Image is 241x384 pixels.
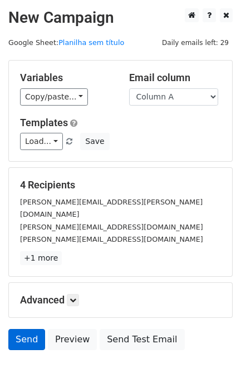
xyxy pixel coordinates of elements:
[20,72,112,84] h5: Variables
[129,72,222,84] h5: Email column
[80,133,109,150] button: Save
[48,329,97,350] a: Preview
[20,179,221,191] h5: 4 Recipients
[185,331,241,384] div: Widget de chat
[20,88,88,106] a: Copy/paste...
[8,329,45,350] a: Send
[158,38,233,47] a: Daily emails left: 29
[8,38,124,47] small: Google Sheet:
[20,133,63,150] a: Load...
[20,223,203,231] small: [PERSON_NAME][EMAIL_ADDRESS][DOMAIN_NAME]
[100,329,184,350] a: Send Test Email
[185,331,241,384] iframe: Chat Widget
[20,235,203,243] small: [PERSON_NAME][EMAIL_ADDRESS][DOMAIN_NAME]
[58,38,124,47] a: Planilha sem título
[8,8,233,27] h2: New Campaign
[20,251,62,265] a: +1 more
[20,117,68,128] a: Templates
[20,198,203,219] small: [PERSON_NAME][EMAIL_ADDRESS][PERSON_NAME][DOMAIN_NAME]
[158,37,233,49] span: Daily emails left: 29
[20,294,221,306] h5: Advanced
